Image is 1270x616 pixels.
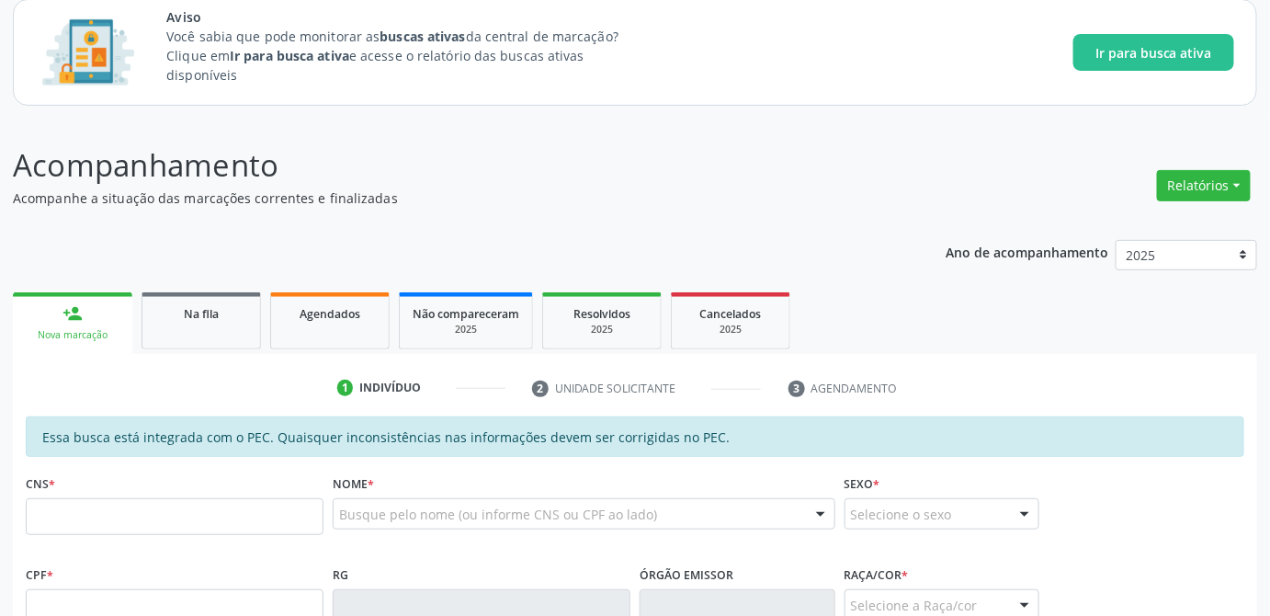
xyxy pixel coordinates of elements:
[947,240,1109,263] p: Ano de acompanhamento
[700,306,762,322] span: Cancelados
[337,380,354,396] div: 1
[62,303,83,324] div: person_add
[166,7,652,27] span: Aviso
[556,323,648,337] div: 2025
[685,323,777,337] div: 2025
[300,306,360,322] span: Agendados
[230,47,349,64] strong: Ir para busca ativa
[851,505,952,524] span: Selecione o sexo
[380,28,465,45] strong: buscas ativas
[333,561,348,589] label: RG
[1073,34,1234,71] button: Ir para busca ativa
[413,306,519,322] span: Não compareceram
[26,416,1244,457] div: Essa busca está integrada com o PEC. Quaisquer inconsistências nas informações devem ser corrigid...
[413,323,519,337] div: 2025
[13,143,884,188] p: Acompanhamento
[166,27,652,85] p: Você sabia que pode monitorar as da central de marcação? Clique em e acesse o relatório das busca...
[1157,170,1251,201] button: Relatórios
[13,188,884,208] p: Acompanhe a situação das marcações correntes e finalizadas
[640,561,733,589] label: Órgão emissor
[1095,43,1212,63] span: Ir para busca ativa
[184,306,219,322] span: Na fila
[845,561,909,589] label: Raça/cor
[845,470,880,498] label: Sexo
[573,306,630,322] span: Resolvidos
[339,505,657,524] span: Busque pelo nome (ou informe CNS ou CPF ao lado)
[26,470,55,498] label: CNS
[851,596,978,615] span: Selecione a Raça/cor
[36,11,141,94] img: Imagem de CalloutCard
[26,328,119,342] div: Nova marcação
[359,380,421,396] div: Indivíduo
[333,470,374,498] label: Nome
